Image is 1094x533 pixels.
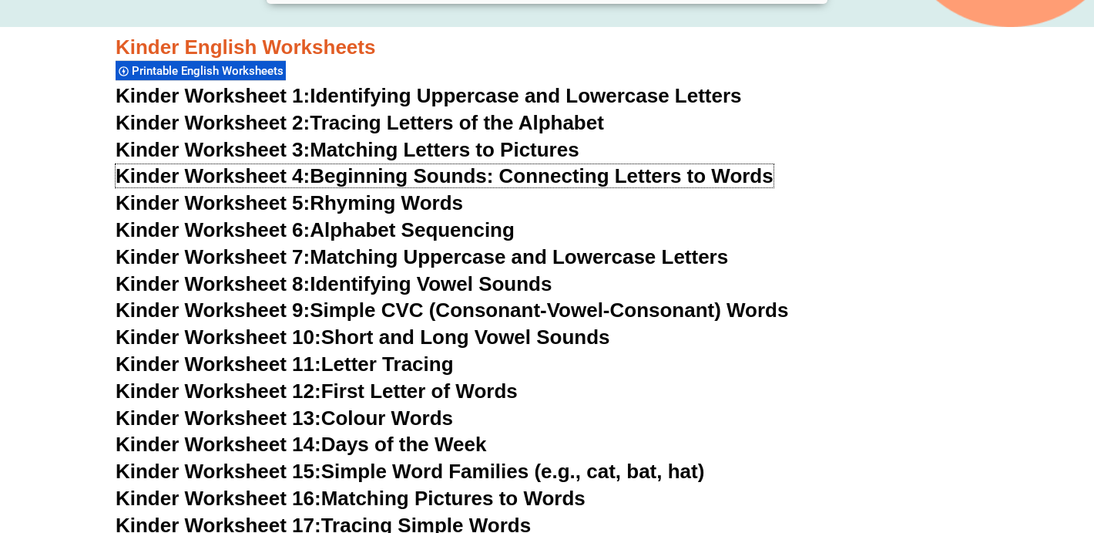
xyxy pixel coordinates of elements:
a: Kinder Worksheet 6:Alphabet Sequencing [116,218,515,241]
a: Kinder Worksheet 10:Short and Long Vowel Sounds [116,326,610,349]
span: Kinder Worksheet 2: [116,111,310,134]
a: Kinder Worksheet 2:Tracing Letters of the Alphabet [116,111,604,134]
a: Kinder Worksheet 15:Simple Word Families (e.g., cat, bat, hat) [116,460,704,483]
a: Kinder Worksheet 14:Days of the Week [116,433,486,456]
span: Kinder Worksheet 4: [116,164,310,187]
a: Kinder Worksheet 7:Matching Uppercase and Lowercase Letters [116,245,728,268]
span: Kinder Worksheet 15: [116,460,321,483]
span: Kinder Worksheet 1: [116,84,310,107]
a: Kinder Worksheet 13:Colour Words [116,406,453,430]
div: Printable English Worksheets [116,60,286,81]
span: Kinder Worksheet 11: [116,353,321,376]
span: Kinder Worksheet 9: [116,299,310,322]
iframe: Chat Widget [1017,459,1094,533]
span: Kinder Worksheet 8: [116,272,310,295]
span: Kinder Worksheet 13: [116,406,321,430]
a: Kinder Worksheet 8:Identifying Vowel Sounds [116,272,552,295]
h3: Kinder English Worksheets [116,35,978,61]
a: Kinder Worksheet 11:Letter Tracing [116,353,454,376]
span: Kinder Worksheet 10: [116,326,321,349]
span: Kinder Worksheet 3: [116,138,310,161]
a: Kinder Worksheet 1:Identifying Uppercase and Lowercase Letters [116,84,742,107]
span: Kinder Worksheet 6: [116,218,310,241]
a: Kinder Worksheet 4:Beginning Sounds: Connecting Letters to Words [116,164,774,187]
a: Kinder Worksheet 3:Matching Letters to Pictures [116,138,579,161]
span: Printable English Worksheets [132,64,288,78]
span: Kinder Worksheet 5: [116,191,310,214]
a: Kinder Worksheet 16:Matching Pictures to Words [116,487,586,510]
span: Kinder Worksheet 16: [116,487,321,510]
span: Kinder Worksheet 12: [116,380,321,403]
span: Kinder Worksheet 7: [116,245,310,268]
a: Kinder Worksheet 12:First Letter of Words [116,380,518,403]
a: Kinder Worksheet 9:Simple CVC (Consonant-Vowel-Consonant) Words [116,299,788,322]
a: Kinder Worksheet 5:Rhyming Words [116,191,463,214]
span: Kinder Worksheet 14: [116,433,321,456]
